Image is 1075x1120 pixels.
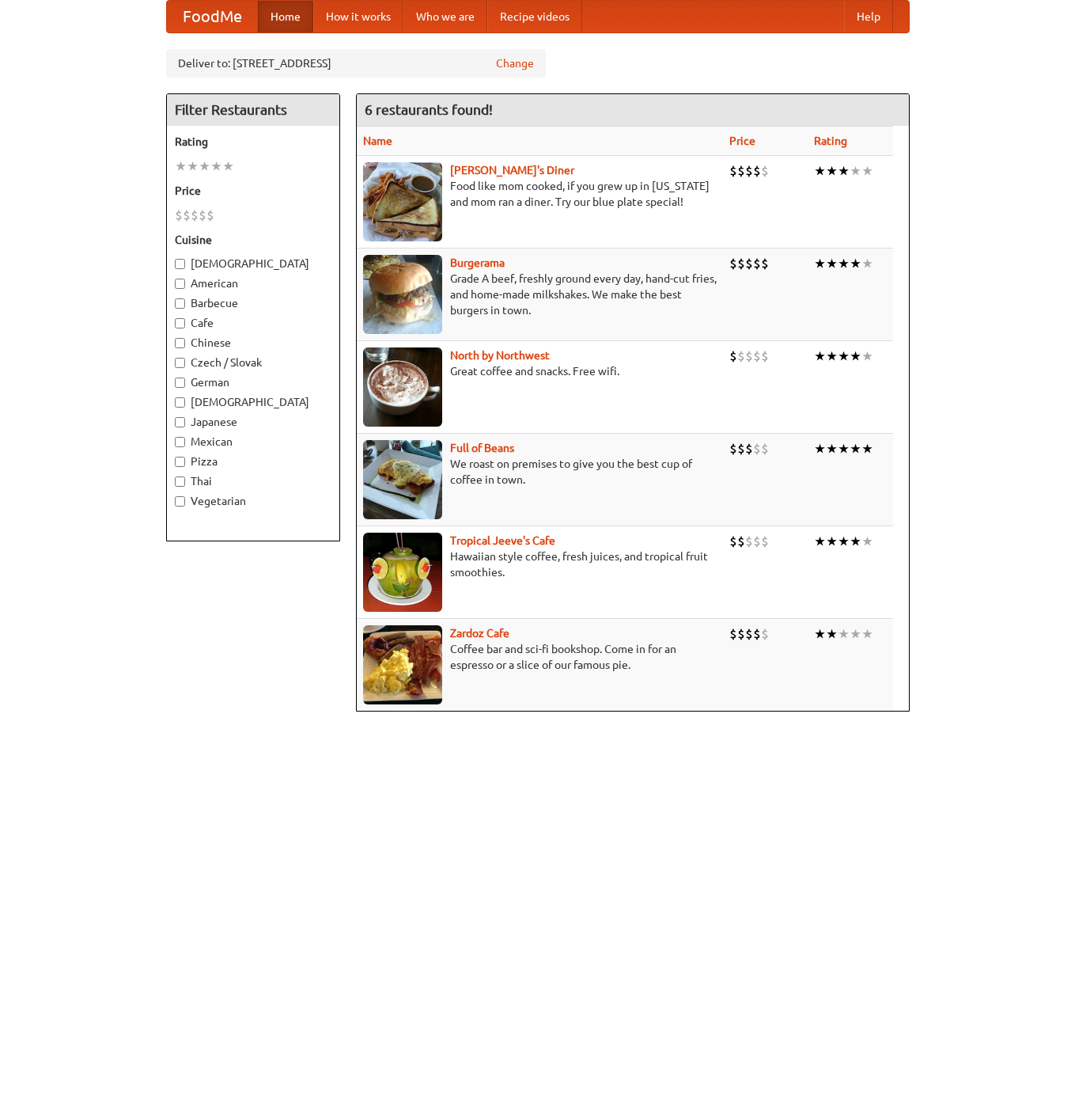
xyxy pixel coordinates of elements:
[761,162,769,180] li: $
[737,347,745,365] li: $
[175,338,185,348] input: Chinese
[450,349,550,362] a: North by Northwest
[175,378,185,388] input: German
[175,207,183,224] li: $
[826,533,838,550] li: ★
[175,295,331,311] label: Barbecue
[753,533,761,550] li: $
[222,158,234,175] li: ★
[313,1,403,32] a: How it works
[814,255,826,272] li: ★
[753,440,761,457] li: $
[199,207,206,224] li: $
[850,440,861,457] li: ★
[861,255,873,272] li: ★
[729,347,737,365] li: $
[761,625,769,643] li: $
[814,162,826,180] li: ★
[737,440,745,457] li: $
[737,625,745,643] li: $
[363,625,442,704] img: zardoz.jpg
[838,255,850,272] li: ★
[175,358,185,368] input: Czech / Slovak
[450,164,574,177] a: [PERSON_NAME]'s Diner
[737,255,745,272] li: $
[175,417,185,427] input: Japanese
[729,440,737,457] li: $
[838,625,850,643] li: ★
[175,275,331,291] label: American
[199,158,210,175] li: ★
[258,1,313,32] a: Home
[838,162,850,180] li: ★
[838,440,850,457] li: ★
[753,347,761,365] li: $
[206,207,214,224] li: $
[761,255,769,272] li: $
[175,355,331,370] label: Czech / Slovak
[838,347,850,365] li: ★
[450,534,555,547] b: Tropical Jeeve's Cafe
[745,625,753,643] li: $
[814,625,826,643] li: ★
[175,457,185,467] input: Pizza
[363,347,442,427] img: north.jpg
[363,363,717,379] p: Great coffee and snacks. Free wifi.
[737,533,745,550] li: $
[363,440,442,519] img: beans.jpg
[745,162,753,180] li: $
[175,134,331,150] h5: Rating
[861,440,873,457] li: ★
[826,440,838,457] li: ★
[826,162,838,180] li: ★
[175,374,331,390] label: German
[175,259,185,269] input: [DEMOGRAPHIC_DATA]
[737,162,745,180] li: $
[191,207,199,224] li: $
[861,347,873,365] li: ★
[761,440,769,457] li: $
[745,347,753,365] li: $
[729,135,755,147] a: Price
[814,135,847,147] a: Rating
[838,533,850,550] li: ★
[826,625,838,643] li: ★
[210,158,222,175] li: ★
[175,318,185,328] input: Cafe
[826,255,838,272] li: ★
[363,271,717,318] p: Grade A beef, freshly ground every day, hand-cut fries, and home-made milkshakes. We make the bes...
[861,625,873,643] li: ★
[850,347,861,365] li: ★
[175,279,185,289] input: American
[745,255,753,272] li: $
[175,335,331,351] label: Chinese
[363,255,442,334] img: burgerama.jpg
[814,347,826,365] li: ★
[450,627,509,640] a: Zardoz Cafe
[175,493,331,509] label: Vegetarian
[363,135,392,147] a: Name
[850,255,861,272] li: ★
[175,476,185,487] input: Thai
[729,625,737,643] li: $
[403,1,487,32] a: Who we are
[729,255,737,272] li: $
[363,549,717,580] p: Hawaiian style coffee, fresh juices, and tropical fruit smoothies.
[175,397,185,408] input: [DEMOGRAPHIC_DATA]
[745,533,753,550] li: $
[850,533,861,550] li: ★
[450,442,514,454] a: Full of Beans
[175,414,331,430] label: Japanese
[175,394,331,410] label: [DEMOGRAPHIC_DATA]
[175,232,331,248] h5: Cuisine
[187,158,199,175] li: ★
[761,347,769,365] li: $
[761,533,769,550] li: $
[175,158,187,175] li: ★
[175,437,185,447] input: Mexican
[450,256,505,269] a: Burgerama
